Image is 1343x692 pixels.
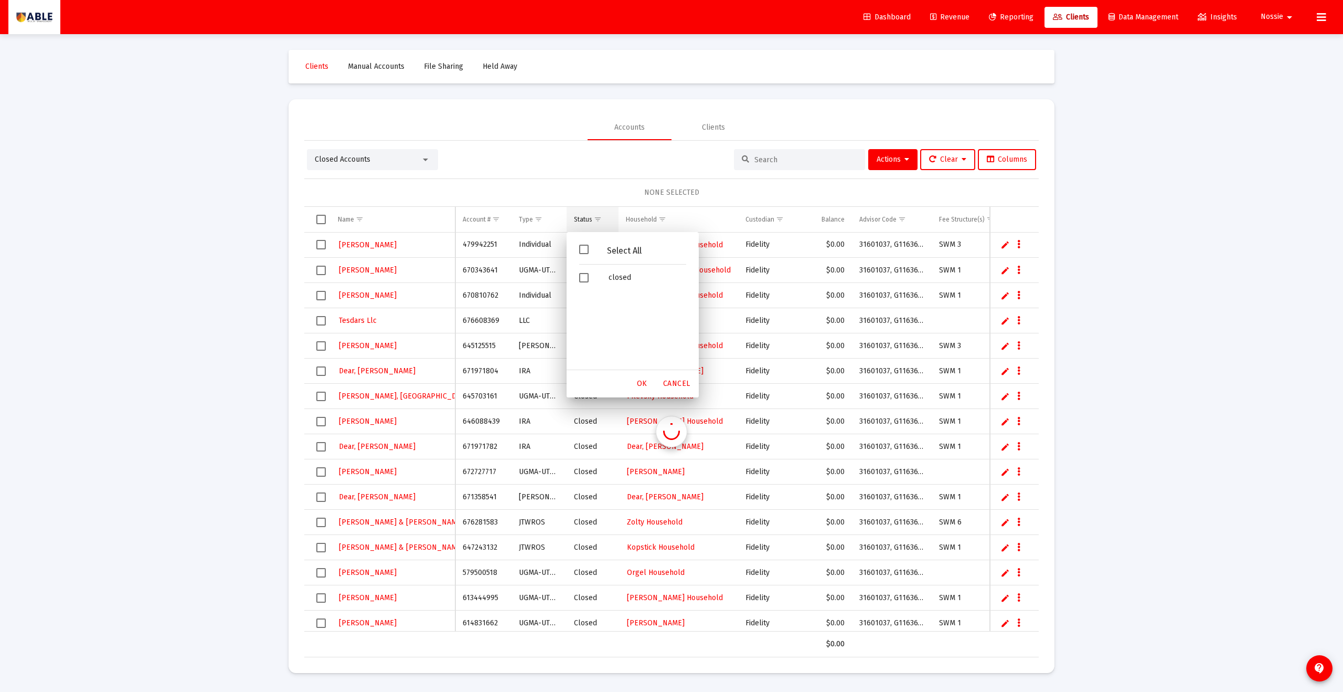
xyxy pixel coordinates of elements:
span: Show filter options for column 'Type' [535,215,542,223]
td: $0.00 [802,535,852,560]
div: Closed [574,492,611,502]
td: SWM 3 [932,233,1008,258]
a: Edit [1000,518,1010,527]
a: Data Management [1100,7,1187,28]
td: 645125515 [455,333,511,359]
span: Show filter options for column 'Status' [594,215,602,223]
td: Fidelity [738,384,802,409]
td: SWM 1 [932,283,1008,308]
a: [PERSON_NAME] [338,565,398,580]
td: SWM 1 [932,384,1008,409]
td: $0.00 [802,434,852,459]
div: Select all [316,215,326,224]
div: Accounts [614,122,645,133]
td: JTWROS [511,535,567,560]
td: 31601037, G11636150 [852,384,932,409]
div: Closed [574,568,611,578]
td: JTWROS [511,510,567,535]
td: Fidelity [738,611,802,636]
span: Kopstick Household [627,543,695,552]
td: Column Status [567,207,619,232]
td: [PERSON_NAME] [511,333,567,359]
a: [PERSON_NAME] [338,414,398,429]
td: SWM 1 [932,585,1008,611]
span: [PERSON_NAME] [339,568,397,577]
span: [PERSON_NAME] [627,618,685,627]
span: Dear, [PERSON_NAME] [339,442,415,451]
div: Name [338,215,354,224]
span: Cancel [663,379,690,388]
span: Orgel Household [627,568,685,577]
span: [PERSON_NAME] Household [627,593,723,602]
td: Fidelity [738,459,802,485]
div: Custodian [745,215,774,224]
div: Select row [316,467,326,477]
a: [PERSON_NAME] [626,615,686,631]
span: [PERSON_NAME] [339,341,397,350]
td: IRA [511,359,567,384]
td: 614831662 [455,611,511,636]
td: UGMA-UTMA [511,611,567,636]
div: Select row [316,392,326,401]
td: 31601037, G11636150 [852,535,932,560]
button: Clear [920,149,975,170]
td: SWM 1 [932,485,1008,510]
td: 31601037, G11636150 [852,611,932,636]
span: Held Away [483,62,517,71]
a: [PERSON_NAME] [626,464,686,479]
a: Manual Accounts [339,56,413,77]
div: Advisor Code [859,215,897,224]
div: Select row [316,593,326,603]
span: [PERSON_NAME] [627,467,685,476]
td: SWM 6 [932,510,1008,535]
td: $0.00 [802,510,852,535]
td: 670810762 [455,283,511,308]
span: Show filter options for column 'Advisor Code' [898,215,906,223]
a: Edit [1000,593,1010,603]
td: 31601037, G11636150 [852,258,932,283]
a: Reporting [980,7,1042,28]
a: Held Away [474,56,526,77]
img: Dashboard [16,7,52,28]
td: SWM 1 [932,434,1008,459]
span: Clients [305,62,328,71]
span: [PERSON_NAME] & [PERSON_NAME] [PERSON_NAME] [339,518,524,527]
td: $0.00 [802,409,852,434]
mat-icon: arrow_drop_down [1283,7,1296,28]
td: Column Name [331,207,455,232]
td: $0.00 [802,384,852,409]
a: Edit [1000,341,1010,351]
td: 31601037, G11636150 [852,560,932,585]
div: Clients [702,122,725,133]
span: [PERSON_NAME] [339,266,397,275]
td: 646088439 [455,409,511,434]
a: Edit [1000,366,1010,376]
td: Fidelity [738,308,802,333]
span: Show filter options for column 'Custodian' [776,215,784,223]
span: [PERSON_NAME] & [PERSON_NAME] [PERSON_NAME] [339,543,524,552]
span: Actions [877,155,909,164]
div: Select row [316,518,326,527]
td: 31601037, G11636150 [852,233,932,258]
a: Edit [1000,316,1010,326]
div: Select row [316,442,326,452]
div: Type [519,215,533,224]
td: UGMA-UTMA [511,585,567,611]
td: 479942251 [455,233,511,258]
div: Select row [316,291,326,300]
div: Closed [574,517,611,528]
a: Dashboard [855,7,919,28]
td: SWM 3 [932,333,1008,359]
span: Insights [1198,13,1237,22]
div: Closed [574,593,611,603]
a: [PERSON_NAME] [338,464,398,479]
td: Fidelity [738,233,802,258]
td: Fidelity [738,409,802,434]
td: Column Fee Structure(s) [932,207,1008,232]
a: Edit [1000,240,1010,249]
td: SWM 1 [932,611,1008,636]
a: [PERSON_NAME], [GEOGRAPHIC_DATA] [338,389,471,404]
a: Dear, [PERSON_NAME] [338,363,417,379]
a: Revenue [922,7,978,28]
td: $0.00 [802,333,852,359]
